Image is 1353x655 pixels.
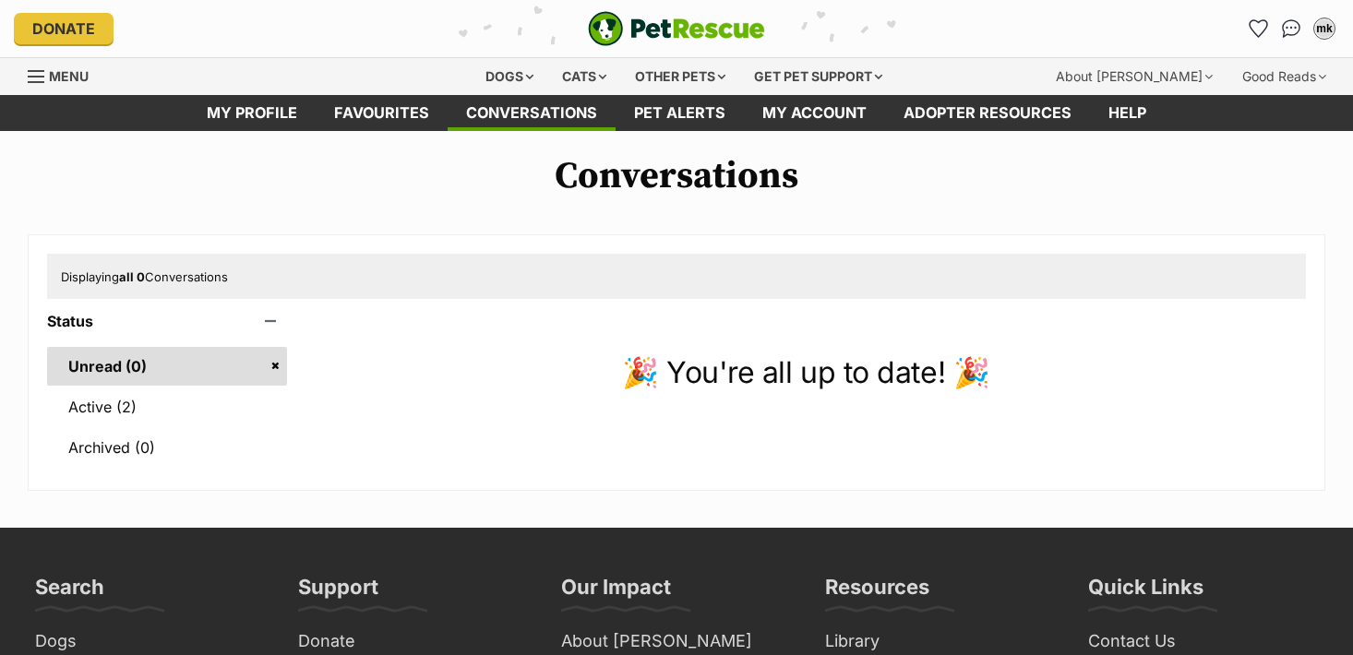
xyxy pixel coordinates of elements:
[1088,574,1203,611] h3: Quick Links
[188,95,316,131] a: My profile
[61,269,228,284] span: Displaying Conversations
[49,68,89,84] span: Menu
[588,11,765,46] img: logo-e224e6f780fb5917bec1dbf3a21bbac754714ae5b6737aabdf751b685950b380.svg
[1243,14,1273,43] a: Favourites
[47,387,287,426] a: Active (2)
[473,58,546,95] div: Dogs
[47,428,287,467] a: Archived (0)
[305,351,1306,395] p: 🎉 You're all up to date! 🎉
[14,13,114,44] a: Donate
[298,574,378,611] h3: Support
[1315,19,1334,38] div: mk
[1090,95,1165,131] a: Help
[616,95,744,131] a: Pet alerts
[1310,14,1339,43] button: My account
[448,95,616,131] a: conversations
[316,95,448,131] a: Favourites
[622,58,738,95] div: Other pets
[1276,14,1306,43] a: Conversations
[1243,14,1339,43] ul: Account quick links
[1043,58,1226,95] div: About [PERSON_NAME]
[588,11,765,46] a: PetRescue
[744,95,885,131] a: My account
[35,574,104,611] h3: Search
[47,347,287,386] a: Unread (0)
[47,313,287,329] header: Status
[825,574,929,611] h3: Resources
[28,58,102,91] a: Menu
[741,58,895,95] div: Get pet support
[1229,58,1339,95] div: Good Reads
[885,95,1090,131] a: Adopter resources
[1282,19,1301,38] img: chat-41dd97257d64d25036548639549fe6c8038ab92f7586957e7f3b1b290dea8141.svg
[561,574,671,611] h3: Our Impact
[549,58,619,95] div: Cats
[119,269,145,284] strong: all 0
